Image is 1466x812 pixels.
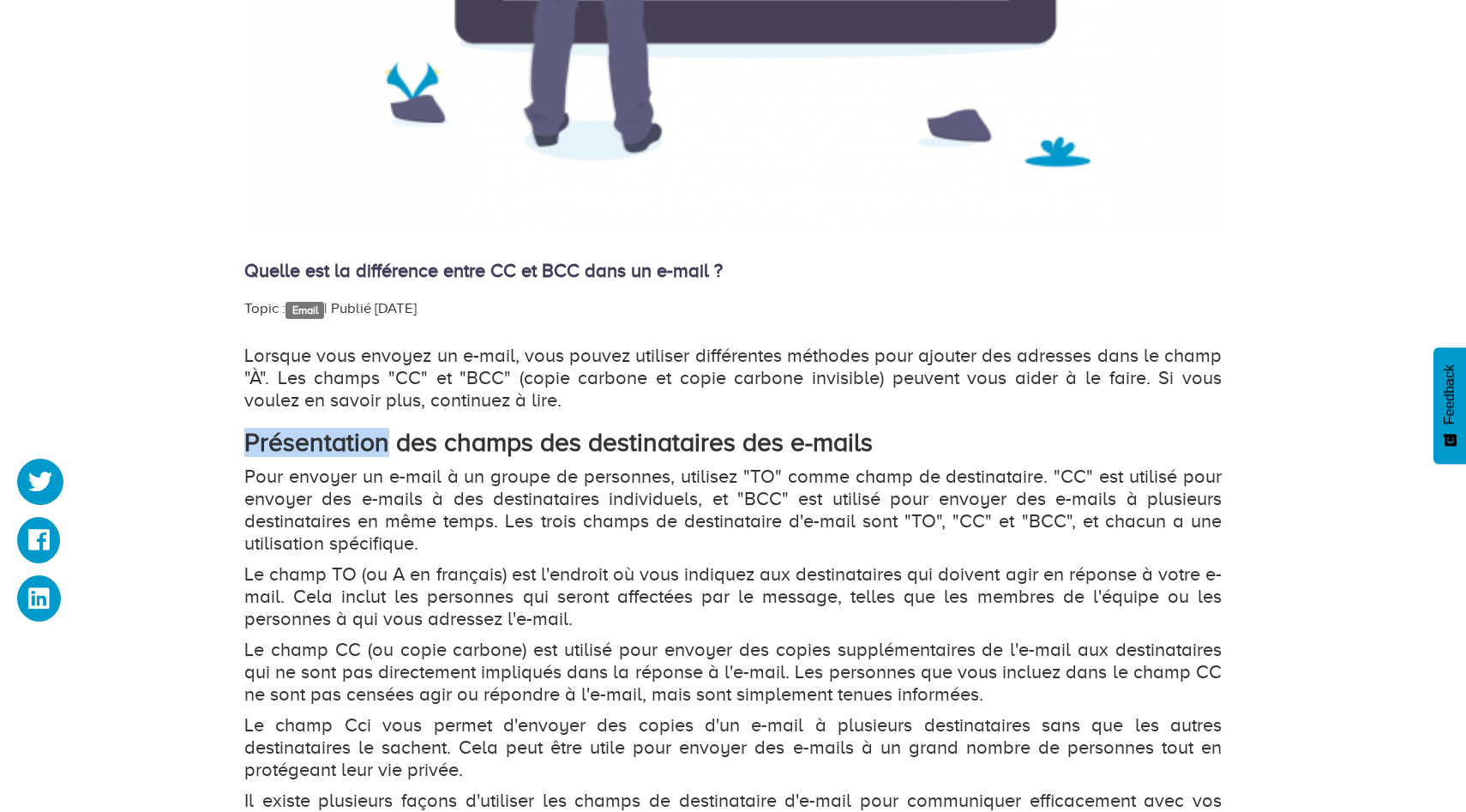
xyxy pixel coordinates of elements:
[244,563,1222,630] p: Le champ TO (ou A en français) est l'endroit où vous indiquez aux destinataires qui doivent agir ...
[244,261,1222,281] h4: Quelle est la différence entre CC et BCC dans un e-mail ?
[331,300,417,316] span: Publié [DATE]
[1433,347,1466,464] button: Feedback - Afficher l’enquête
[244,639,1222,706] p: Le champ CC (ou copie carbone) est utilisé pour envoyer des copies supplémentaires de l'e-mail au...
[244,345,1222,412] p: Lorsque vous envoyez un e-mail, vous pouvez utiliser différentes méthodes pour ajouter des adress...
[1442,364,1457,424] span: Feedback
[244,428,873,457] strong: Présentation des champs des destinataires des e-mails
[285,302,324,319] a: Email
[244,714,1222,781] p: Le champ Cci vous permet d'envoyer des copies d'un e-mail à plusieurs destinataires sans que les ...
[244,466,1222,555] p: Pour envoyer un e-mail à un groupe de personnes, utilisez "TO" comme champ de destinataire. "CC" ...
[244,300,327,316] span: Topic : |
